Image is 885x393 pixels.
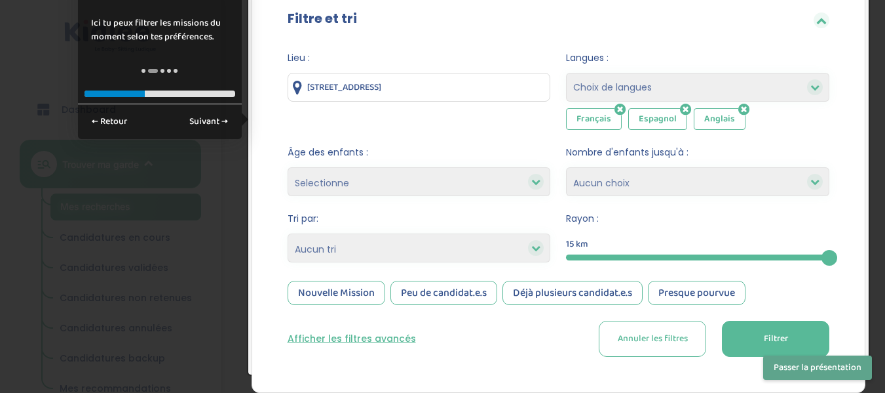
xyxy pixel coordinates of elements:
span: Âge des enfants : [288,146,551,159]
span: Tri par: [288,212,551,226]
div: Ici tu peux filtrer les missions du moment selon tes préférences. [78,3,242,57]
button: Passer la présentation [763,356,872,380]
label: Filtre et tri [288,9,357,28]
span: Anglais [694,108,745,130]
span: Espagnol [628,108,687,130]
div: Déjà plusieurs candidat.e.s [502,281,643,305]
span: Filtrer [764,332,788,346]
span: Langues : [566,51,829,65]
div: Nouvelle Mission [288,281,385,305]
a: ← Retour [85,111,134,133]
span: Lieu : [288,51,551,65]
span: Nombre d'enfants jusqu'à : [566,146,829,159]
div: Presque pourvue [648,281,745,305]
button: Filtrer [722,321,829,357]
a: Suivant → [182,111,235,133]
span: 15 km [566,238,588,251]
div: Peu de candidat.e.s [390,281,497,305]
button: Annuler les filtres [599,321,706,357]
span: Rayon : [566,212,829,226]
input: Ville ou code postale [288,73,551,102]
span: Annuler les filtres [618,332,688,346]
span: Français [566,108,622,130]
button: Afficher les filtres avancés [288,332,416,346]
